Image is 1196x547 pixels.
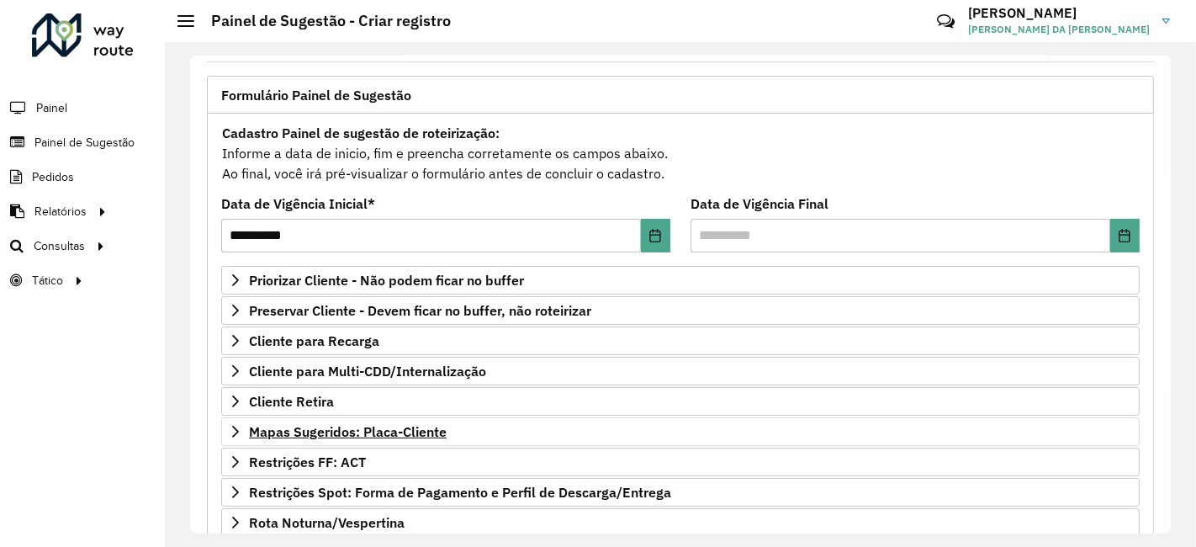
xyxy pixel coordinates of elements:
span: Priorizar Cliente - Não podem ficar no buffer [249,273,524,287]
a: Mapas Sugeridos: Placa-Cliente [221,417,1140,446]
a: Priorizar Cliente - Não podem ficar no buffer [221,266,1140,295]
span: Restrições Spot: Forma de Pagamento e Perfil de Descarga/Entrega [249,486,671,499]
span: Restrições FF: ACT [249,455,366,469]
a: Contato Rápido [928,3,964,40]
a: Cliente para Recarga [221,327,1140,355]
span: Consultas [34,237,85,255]
span: [PERSON_NAME] DA [PERSON_NAME] [968,22,1150,37]
span: Cliente para Recarga [249,334,379,348]
a: Cliente para Multi-CDD/Internalização [221,357,1140,385]
span: Painel [36,99,67,117]
span: Relatórios [34,203,87,220]
span: Mapas Sugeridos: Placa-Cliente [249,425,447,438]
span: Pedidos [32,168,74,186]
button: Choose Date [1110,219,1140,252]
span: Cliente para Multi-CDD/Internalização [249,364,486,378]
a: Restrições Spot: Forma de Pagamento e Perfil de Descarga/Entrega [221,478,1140,507]
span: Cliente Retira [249,395,334,408]
a: Preservar Cliente - Devem ficar no buffer, não roteirizar [221,296,1140,325]
span: Formulário Painel de Sugestão [221,88,411,102]
a: Cliente Retira [221,387,1140,416]
span: Tático [32,272,63,289]
a: Rota Noturna/Vespertina [221,508,1140,537]
strong: Cadastro Painel de sugestão de roteirização: [222,125,500,141]
label: Data de Vigência Inicial [221,194,375,214]
label: Data de Vigência Final [691,194,828,214]
h3: [PERSON_NAME] [968,5,1150,21]
div: Informe a data de inicio, fim e preencha corretamente os campos abaixo. Ao final, você irá pré-vi... [221,122,1140,184]
a: Restrições FF: ACT [221,448,1140,476]
span: Rota Noturna/Vespertina [249,516,405,529]
span: Preservar Cliente - Devem ficar no buffer, não roteirizar [249,304,591,317]
h2: Painel de Sugestão - Criar registro [194,12,451,30]
span: Painel de Sugestão [34,134,135,151]
button: Choose Date [641,219,670,252]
